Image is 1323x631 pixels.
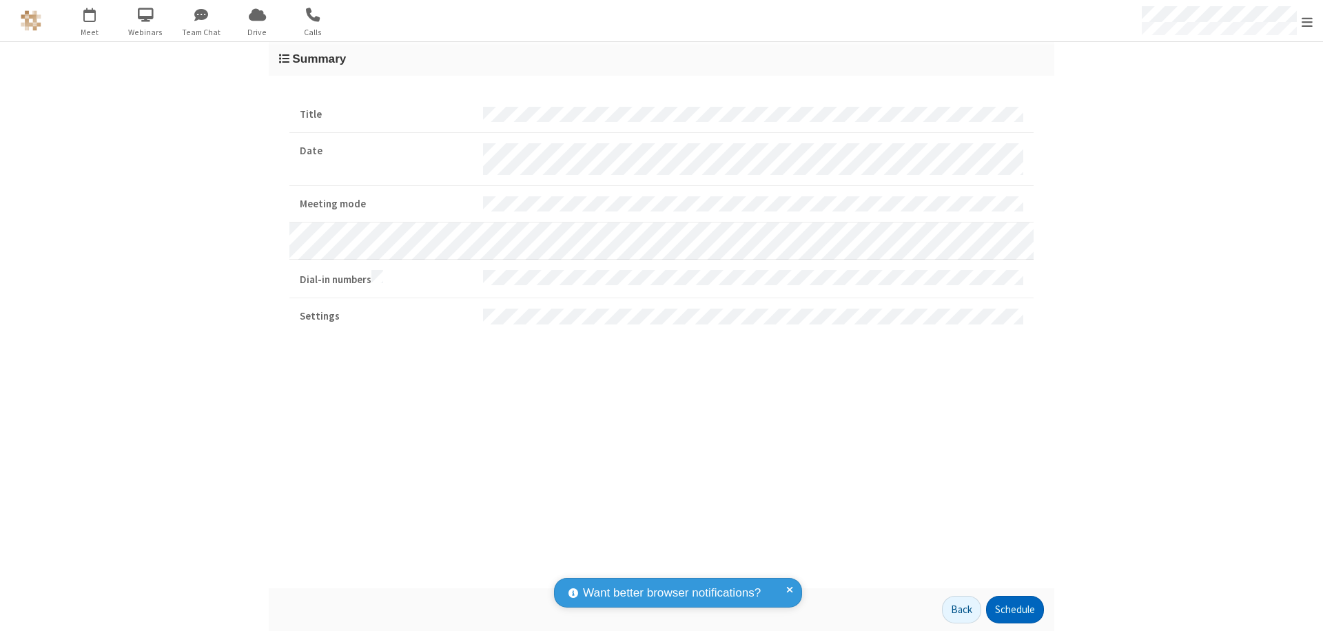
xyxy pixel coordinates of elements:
span: Drive [232,26,283,39]
strong: Meeting mode [300,196,473,212]
button: Back [942,596,981,623]
button: Schedule [986,596,1044,623]
span: Webinars [120,26,172,39]
span: Calls [287,26,339,39]
strong: Dial-in numbers [300,270,473,288]
strong: Date [300,143,473,159]
span: Team Chat [176,26,227,39]
span: Want better browser notifications? [583,584,761,602]
strong: Title [300,107,473,123]
strong: Settings [300,309,473,324]
span: Summary [292,52,346,65]
img: QA Selenium DO NOT DELETE OR CHANGE [21,10,41,31]
span: Meet [64,26,116,39]
iframe: Chat [1289,595,1313,621]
